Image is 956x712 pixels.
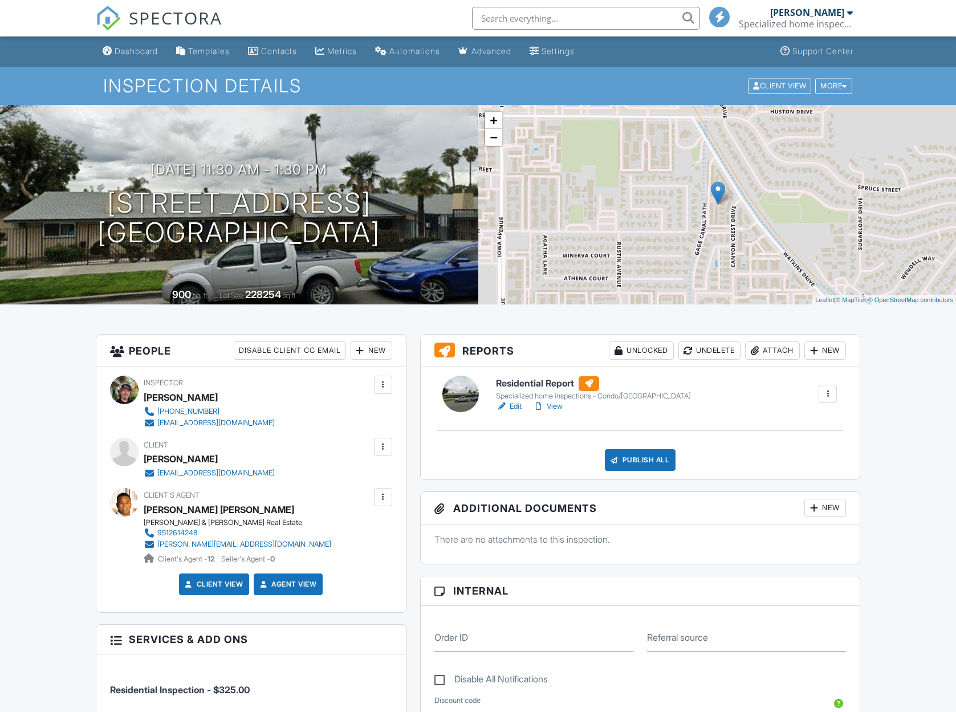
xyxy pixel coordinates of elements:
[144,441,168,449] span: Client
[172,288,191,300] div: 900
[243,41,302,62] a: Contacts
[157,528,198,538] div: 9512614248
[804,341,846,360] div: New
[258,579,316,590] a: Agent View
[144,450,218,467] div: [PERSON_NAME]
[434,695,481,706] label: Discount code
[748,78,811,93] div: Client View
[157,407,219,416] div: [PHONE_NUMBER]
[144,467,275,479] a: [EMAIL_ADDRESS][DOMAIN_NAME]
[472,7,700,30] input: Search everything...
[815,78,852,93] div: More
[115,46,158,56] div: Dashboard
[605,449,676,471] div: Publish All
[434,533,847,546] p: There are no attachments to this inspection.
[812,295,956,305] div: |
[96,15,222,39] a: SPECTORA
[157,418,275,428] div: [EMAIL_ADDRESS][DOMAIN_NAME]
[193,291,209,300] span: sq. ft.
[221,555,275,563] span: Seller's Agent -
[283,291,297,300] span: sq.ft.
[770,7,844,18] div: [PERSON_NAME]
[678,341,741,360] div: Undelete
[792,46,853,56] div: Support Center
[208,555,215,563] strong: 12
[270,555,275,563] strong: 0
[96,335,406,367] h3: People
[144,379,183,387] span: Inspector
[485,129,502,146] a: Zoom out
[496,376,691,401] a: Residential Report Specialized home inspections - Condo/[GEOGRAPHIC_DATA]
[434,674,548,688] label: Disable All Notifications
[836,296,866,303] a: © MapTiler
[525,41,579,62] a: Settings
[245,288,281,300] div: 228254
[144,527,331,539] a: 9512614248
[172,41,234,62] a: Templates
[110,684,250,695] span: Residential Inspection - $325.00
[542,46,575,56] div: Settings
[144,417,275,429] a: [EMAIL_ADDRESS][DOMAIN_NAME]
[144,539,331,550] a: [PERSON_NAME][EMAIL_ADDRESS][DOMAIN_NAME]
[868,296,953,303] a: © OpenStreetMap contributors
[144,491,200,499] span: Client's Agent
[454,41,516,62] a: Advanced
[747,81,814,89] a: Client View
[103,76,853,96] h1: Inspection Details
[144,501,294,518] a: [PERSON_NAME] [PERSON_NAME]
[157,469,275,478] div: [EMAIL_ADDRESS][DOMAIN_NAME]
[609,341,674,360] div: Unlocked
[98,41,162,62] a: Dashboard
[434,631,468,644] label: Order ID
[485,112,502,129] a: Zoom in
[804,499,846,517] div: New
[97,188,380,249] h1: [STREET_ADDRESS] [GEOGRAPHIC_DATA]
[96,6,121,31] img: The Best Home Inspection Software - Spectora
[496,392,691,401] div: Specialized home inspections - Condo/[GEOGRAPHIC_DATA]
[144,389,218,406] div: [PERSON_NAME]
[815,296,834,303] a: Leaflet
[745,341,800,360] div: Attach
[776,41,858,62] a: Support Center
[647,631,708,644] label: Referral source
[96,625,406,654] h3: Services & Add ons
[144,406,275,417] a: [PHONE_NUMBER]
[311,41,361,62] a: Metrics
[188,46,230,56] div: Templates
[421,492,860,524] h3: Additional Documents
[129,6,222,30] span: SPECTORA
[421,335,860,367] h3: Reports
[496,401,522,412] a: Edit
[219,291,243,300] span: Lot Size
[157,540,331,549] div: [PERSON_NAME][EMAIL_ADDRESS][DOMAIN_NAME]
[158,555,217,563] span: Client's Agent -
[150,162,327,177] h3: [DATE] 11:30 am - 1:30 pm
[327,46,357,56] div: Metrics
[261,46,297,56] div: Contacts
[389,46,440,56] div: Automations
[533,401,563,412] a: View
[351,341,392,360] div: New
[183,579,243,590] a: Client View
[496,376,691,391] h6: Residential Report
[739,18,853,30] div: Specialized home inspections
[234,341,346,360] div: Disable Client CC Email
[110,663,392,705] li: Service: Residential Inspection
[421,576,860,606] h3: Internal
[144,518,340,527] div: [PERSON_NAME] & [PERSON_NAME] Real Estate
[371,41,445,62] a: Automations (Basic)
[471,46,511,56] div: Advanced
